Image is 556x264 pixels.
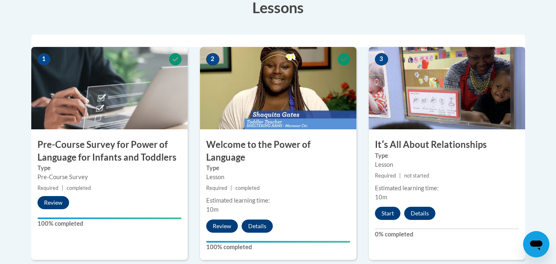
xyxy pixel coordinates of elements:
[375,173,396,179] span: Required
[206,220,238,233] button: Review
[399,173,401,179] span: |
[206,196,350,205] div: Estimated learning time:
[206,241,350,243] div: Your progress
[375,151,519,160] label: Type
[404,207,435,220] button: Details
[200,47,356,129] img: Course Image
[206,164,350,173] label: Type
[523,231,549,257] iframe: Button to launch messaging window
[37,164,181,173] label: Type
[235,185,260,191] span: completed
[37,196,69,209] button: Review
[37,185,58,191] span: Required
[375,160,519,169] div: Lesson
[31,47,188,129] img: Course Image
[62,185,63,191] span: |
[375,207,400,220] button: Start
[375,184,519,193] div: Estimated learning time:
[37,217,181,219] div: Your progress
[369,138,525,151] h3: Itʹs All About Relationships
[375,194,387,201] span: 10m
[206,243,350,252] label: 100% completed
[37,53,51,65] span: 1
[404,173,429,179] span: not started
[242,220,273,233] button: Details
[206,53,219,65] span: 2
[200,138,356,164] h3: Welcome to the Power of Language
[206,185,227,191] span: Required
[31,138,188,164] h3: Pre-Course Survey for Power of Language for Infants and Toddlers
[206,206,219,213] span: 10m
[37,219,181,228] label: 100% completed
[375,230,519,239] label: 0% completed
[206,173,350,182] div: Lesson
[369,47,525,129] img: Course Image
[230,185,232,191] span: |
[375,53,388,65] span: 3
[67,185,91,191] span: completed
[37,173,181,182] div: Pre-Course Survey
